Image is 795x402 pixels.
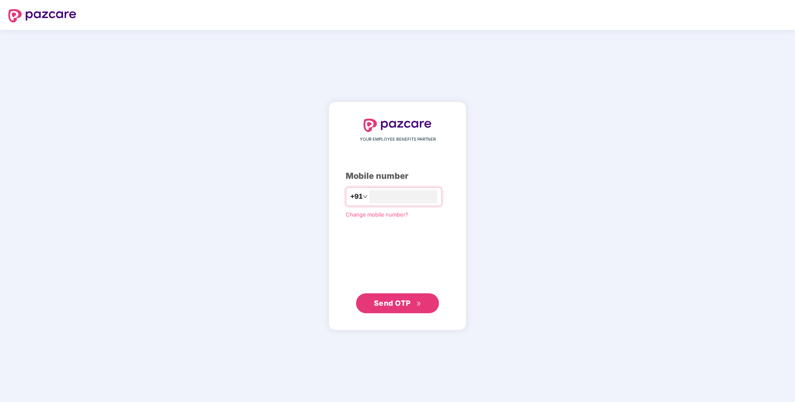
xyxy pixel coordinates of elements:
[350,191,363,202] span: +91
[374,299,411,307] span: Send OTP
[363,194,368,199] span: down
[364,119,431,132] img: logo
[356,293,439,313] button: Send OTPdouble-right
[8,9,76,22] img: logo
[346,211,408,218] a: Change mobile number?
[416,301,422,307] span: double-right
[360,136,436,143] span: YOUR EMPLOYEE BENEFITS PARTNER
[346,170,449,183] div: Mobile number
